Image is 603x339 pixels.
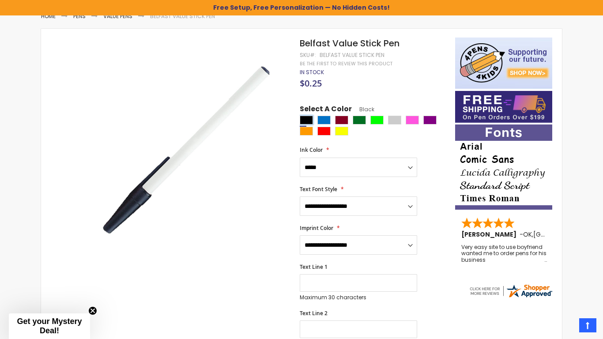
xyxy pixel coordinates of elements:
[300,309,328,317] span: Text Line 2
[468,283,553,299] img: 4pens.com widget logo
[320,52,384,59] div: Belfast Value Stick Pen
[352,105,374,113] span: Black
[461,230,520,239] span: [PERSON_NAME]
[523,230,532,239] span: OK
[300,104,352,116] span: Select A Color
[300,69,324,76] div: Availability
[300,68,324,76] span: In stock
[388,116,401,124] div: Grey Light
[455,124,552,210] img: font-personalization-examples
[370,116,384,124] div: Lime Green
[533,230,598,239] span: [GEOGRAPHIC_DATA]
[335,127,348,136] div: Yellow
[300,37,399,49] span: Belfast Value Stick Pen
[406,116,419,124] div: Pink
[103,12,132,20] a: Value Pens
[300,116,313,124] div: Black
[17,317,82,335] span: Get your Mystery Deal!
[455,91,552,123] img: Free shipping on orders over $199
[41,12,56,20] a: Home
[579,318,596,332] a: Top
[300,263,328,271] span: Text Line 1
[317,116,331,124] div: Blue Light
[335,116,348,124] div: Burgundy
[353,116,366,124] div: Green
[300,294,417,301] p: Maximum 30 characters
[300,185,337,193] span: Text Font Style
[317,127,331,136] div: Red
[300,51,316,59] strong: SKU
[150,13,215,20] li: Belfast Value Stick Pen
[300,77,322,89] span: $0.25
[468,293,553,301] a: 4pens.com certificate URL
[300,224,333,232] span: Imprint Color
[300,60,392,67] a: Be the first to review this product
[73,12,86,20] a: Pens
[86,50,288,252] img: belfast-value-black_1_1.jpg
[520,230,598,239] span: - ,
[461,244,547,263] div: Very easy site to use boyfriend wanted me to order pens for his business
[455,38,552,89] img: 4pens 4 kids
[88,306,97,315] button: Close teaser
[9,313,90,339] div: Get your Mystery Deal!Close teaser
[300,146,323,154] span: Ink Color
[300,127,313,136] div: Orange
[423,116,437,124] div: Purple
